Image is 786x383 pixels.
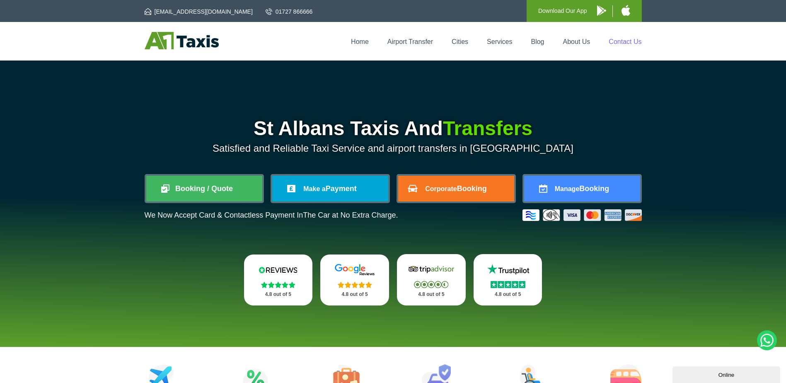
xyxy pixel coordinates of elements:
span: Manage [555,185,580,192]
img: A1 Taxis St Albans LTD [145,32,219,49]
img: Stars [338,281,372,288]
span: Corporate [425,185,457,192]
a: Contact Us [609,38,641,45]
a: Airport Transfer [387,38,433,45]
a: Trustpilot Stars 4.8 out of 5 [474,254,542,305]
img: A1 Taxis iPhone App [622,5,630,16]
p: 4.8 out of 5 [329,289,380,300]
span: Transfers [443,117,532,139]
p: 4.8 out of 5 [406,289,457,300]
h1: St Albans Taxis And [145,119,642,138]
iframe: chat widget [672,365,782,383]
p: 4.8 out of 5 [483,289,533,300]
span: The Car at No Extra Charge. [303,211,398,219]
a: ManageBooking [524,176,640,201]
a: [EMAIL_ADDRESS][DOMAIN_NAME] [145,7,253,16]
img: Stars [491,281,525,288]
a: Google Stars 4.8 out of 5 [320,255,389,305]
img: Tripadvisor [406,263,456,276]
p: Satisfied and Reliable Taxi Service and airport transfers in [GEOGRAPHIC_DATA] [145,143,642,154]
p: 4.8 out of 5 [253,289,304,300]
a: Cities [452,38,468,45]
span: Make a [303,185,325,192]
a: Blog [531,38,544,45]
a: Reviews.io Stars 4.8 out of 5 [244,255,313,305]
img: Credit And Debit Cards [522,209,642,221]
p: We Now Accept Card & Contactless Payment In [145,211,398,220]
a: About Us [563,38,590,45]
img: Stars [261,281,295,288]
a: Tripadvisor Stars 4.8 out of 5 [397,254,466,305]
a: Home [351,38,369,45]
p: Download Our App [538,6,587,16]
img: Google [330,264,380,276]
a: 01727 866666 [266,7,313,16]
img: Reviews.io [253,264,303,276]
a: Make aPayment [272,176,388,201]
img: Trustpilot [483,263,533,276]
a: CorporateBooking [398,176,514,201]
a: Services [487,38,512,45]
a: Booking / Quote [146,176,262,201]
img: A1 Taxis Android App [597,5,606,16]
img: Stars [414,281,448,288]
